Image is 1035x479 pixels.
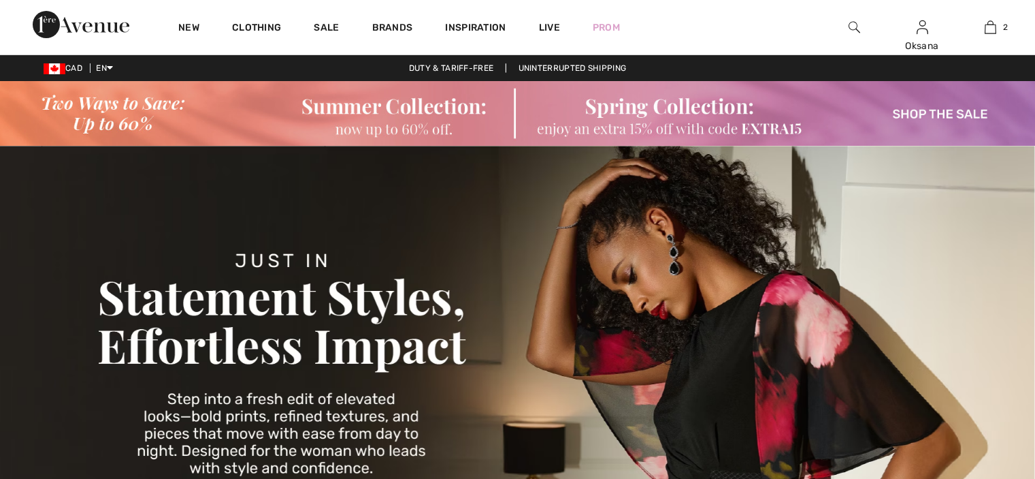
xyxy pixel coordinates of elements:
[33,11,129,38] img: 1ère Avenue
[1003,21,1008,33] span: 2
[917,20,928,33] a: Sign In
[314,22,339,36] a: Sale
[539,20,560,35] a: Live
[957,19,1023,35] a: 2
[593,20,620,35] a: Prom
[917,19,928,35] img: My Info
[889,39,955,53] div: Oksana
[985,19,996,35] img: My Bag
[232,22,281,36] a: Clothing
[178,22,199,36] a: New
[44,63,65,74] img: Canadian Dollar
[445,22,506,36] span: Inspiration
[372,22,413,36] a: Brands
[849,19,860,35] img: search the website
[96,63,113,73] span: EN
[44,63,88,73] span: CAD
